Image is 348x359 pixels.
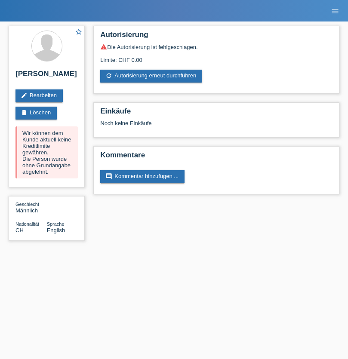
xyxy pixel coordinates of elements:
i: menu [331,7,339,15]
a: refreshAutorisierung erneut durchführen [100,70,202,83]
h2: [PERSON_NAME] [15,70,78,83]
div: Noch keine Einkäufe [100,120,333,133]
i: star_border [75,28,83,36]
a: deleteLöschen [15,107,57,120]
span: English [47,227,65,233]
span: Schweiz [15,227,24,233]
h2: Kommentare [100,151,333,164]
a: commentKommentar hinzufügen ... [100,170,185,183]
i: comment [105,173,112,180]
a: star_border [75,28,83,37]
h2: Autorisierung [100,31,333,43]
div: Die Autorisierung ist fehlgeschlagen. [100,43,333,50]
div: Wir können dem Kunde aktuell keine Kreditlimite gewähren. Die Person wurde ohne Grundangabe abgel... [15,126,78,178]
i: refresh [105,72,112,79]
span: Sprache [47,221,65,227]
i: edit [21,92,28,99]
h2: Einkäufe [100,107,333,120]
span: Geschlecht [15,202,39,207]
div: Limite: CHF 0.00 [100,50,333,63]
a: editBearbeiten [15,89,63,102]
div: Männlich [15,201,47,214]
span: Nationalität [15,221,39,227]
i: delete [21,109,28,116]
a: menu [326,8,344,13]
i: warning [100,43,107,50]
